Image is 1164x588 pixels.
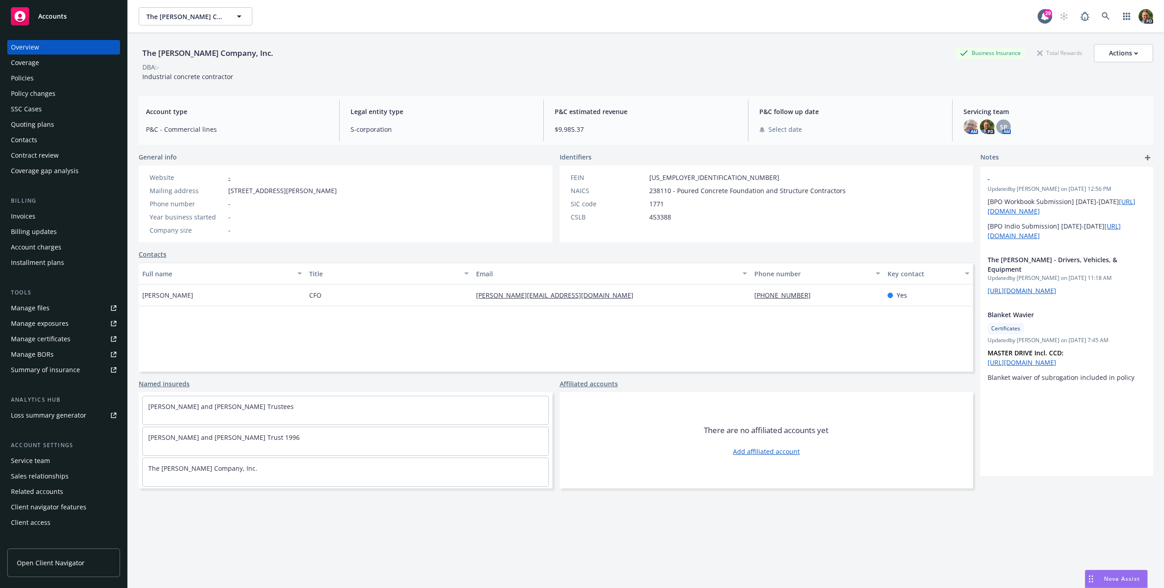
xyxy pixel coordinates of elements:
[7,240,120,254] a: Account charges
[476,269,737,279] div: Email
[146,125,328,134] span: P&C - Commercial lines
[884,263,973,284] button: Key contact
[649,173,779,182] span: [US_EMPLOYER_IDENTIFICATION_NUMBER]
[228,225,231,235] span: -
[148,433,300,442] a: [PERSON_NAME] and [PERSON_NAME] Trust 1996
[7,196,120,205] div: Billing
[472,263,751,284] button: Email
[1139,9,1153,24] img: photo
[139,152,177,162] span: General info
[1055,7,1073,25] a: Start snowing
[11,240,61,254] div: Account charges
[148,464,257,473] a: The [PERSON_NAME] Company, Inc.
[309,269,459,279] div: Title
[988,174,1122,184] span: -
[228,199,231,209] span: -
[11,484,63,499] div: Related accounts
[11,316,69,331] div: Manage exposures
[1044,9,1052,17] div: 29
[351,107,533,116] span: Legal entity type
[988,286,1056,295] a: [URL][DOMAIN_NAME]
[139,47,277,59] div: The [PERSON_NAME] Company, Inc.
[7,4,120,29] a: Accounts
[11,332,70,346] div: Manage certificates
[980,167,1153,248] div: -Updatedby [PERSON_NAME] on [DATE] 12:56 PM[BPO Workbook Submission] [DATE]-[DATE][URL][DOMAIN_NA...
[988,358,1056,367] a: [URL][DOMAIN_NAME]
[306,263,472,284] button: Title
[11,71,34,85] div: Policies
[7,301,120,315] a: Manage files
[309,290,321,300] span: CFO
[1085,570,1148,588] button: Nova Assist
[11,500,86,514] div: Client navigator features
[11,148,59,163] div: Contract review
[571,199,646,209] div: SIC code
[11,40,39,55] div: Overview
[988,197,1146,216] p: [BPO Workbook Submission] [DATE]-[DATE]
[11,209,35,224] div: Invoices
[991,324,1020,333] span: Certificates
[7,288,120,297] div: Tools
[139,379,190,389] a: Named insureds
[1118,7,1136,25] a: Switch app
[980,120,994,134] img: photo
[759,107,942,116] span: P&C follow up date
[142,62,159,72] div: DBA: -
[1097,7,1115,25] a: Search
[150,212,225,222] div: Year business started
[754,269,871,279] div: Phone number
[11,301,50,315] div: Manage files
[1104,575,1140,583] span: Nova Assist
[7,55,120,70] a: Coverage
[11,363,80,377] div: Summary of insurance
[963,120,978,134] img: photo
[733,447,800,456] a: Add affiliated account
[988,255,1122,274] span: The [PERSON_NAME] - Drivers, Vehicles, & Equipment
[228,186,337,195] span: [STREET_ADDRESS][PERSON_NAME]
[560,152,592,162] span: Identifiers
[1109,45,1138,62] div: Actions
[7,209,120,224] a: Invoices
[11,164,79,178] div: Coverage gap analysis
[7,164,120,178] a: Coverage gap analysis
[11,255,64,270] div: Installment plans
[7,148,120,163] a: Contract review
[139,7,252,25] button: The [PERSON_NAME] Company, Inc.
[7,441,120,450] div: Account settings
[988,274,1146,282] span: Updated by [PERSON_NAME] on [DATE] 11:18 AM
[142,269,292,279] div: Full name
[980,303,1153,389] div: Blanket WavierCertificatesUpdatedby [PERSON_NAME] on [DATE] 7:45 AMMASTER DRIVE Incl. CCD: [URL][...
[555,107,737,116] span: P&C estimated revenue
[150,199,225,209] div: Phone number
[476,291,641,299] a: [PERSON_NAME][EMAIL_ADDRESS][DOMAIN_NAME]
[148,402,294,411] a: [PERSON_NAME] and [PERSON_NAME] Trustees
[7,484,120,499] a: Related accounts
[150,173,225,182] div: Website
[17,558,85,568] span: Open Client Navigator
[139,249,166,259] a: Contacts
[751,263,884,284] button: Phone number
[7,71,120,85] a: Policies
[7,363,120,377] a: Summary of insurance
[1142,152,1153,163] a: add
[768,125,802,134] span: Select date
[7,133,120,147] a: Contacts
[7,86,120,101] a: Policy changes
[7,316,120,331] a: Manage exposures
[146,12,225,21] span: The [PERSON_NAME] Company, Inc.
[7,395,120,404] div: Analytics hub
[7,117,120,132] a: Quoting plans
[980,152,999,163] span: Notes
[7,453,120,468] a: Service team
[228,173,231,182] a: -
[649,212,671,222] span: 453388
[897,290,907,300] span: Yes
[988,310,1122,319] span: Blanket Wavier
[988,373,1146,382] p: Blanket waiver of subrogation included in policy
[38,13,67,20] span: Accounts
[571,212,646,222] div: CSLB
[1076,7,1094,25] a: Report a Bug
[142,72,233,81] span: Industrial concrete contractor
[7,40,120,55] a: Overview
